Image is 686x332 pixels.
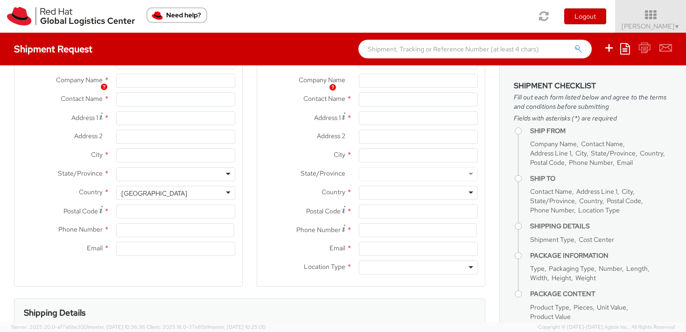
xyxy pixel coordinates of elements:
span: State/Province [591,149,636,157]
span: State/Province [58,169,103,177]
span: Address Line 1 [576,187,617,196]
span: Address 1 [314,113,341,122]
div: [GEOGRAPHIC_DATA] [121,189,187,198]
span: Address 1 [71,113,98,122]
span: Type [530,264,545,273]
h4: Ship From [530,127,672,134]
button: Need help? [147,7,207,23]
span: Location Type [578,206,620,214]
span: Pieces [574,303,593,311]
span: Address 2 [317,132,345,140]
span: Country [579,197,602,205]
span: Country [640,149,663,157]
span: Fields with asterisks (*) are required [514,113,672,123]
span: City [622,187,633,196]
img: rh-logistics-00dfa346123c4ec078e1.svg [7,7,135,26]
button: Logout [564,8,606,24]
span: Number [599,264,622,273]
span: Country [322,188,345,196]
span: City [91,150,103,159]
span: Height [552,274,571,282]
span: Postal Code [306,207,341,215]
span: Contact Name [61,94,103,103]
span: Company Name [299,76,345,84]
span: [PERSON_NAME] [622,22,680,30]
span: Postal Code [63,207,98,215]
span: City [334,150,345,159]
span: Cost Center [579,235,614,244]
span: Company Name [530,140,577,148]
h4: Ship To [530,175,672,182]
span: Phone Number [569,158,613,167]
span: Email [87,244,103,252]
span: Phone Number [296,226,341,234]
span: Packaging Type [549,264,595,273]
span: Contact Name [530,187,572,196]
span: Weight [575,274,596,282]
input: Shipment, Tracking or Reference Number (at least 4 chars) [358,40,592,58]
span: Contact Name [303,94,345,103]
span: City [575,149,587,157]
span: ▼ [674,23,680,30]
h4: Package Information [530,252,672,259]
span: State/Province [530,197,575,205]
span: Width [530,274,547,282]
span: Country [79,188,103,196]
span: master, [DATE] 10:36:36 [88,324,145,330]
span: Address 2 [74,132,103,140]
span: State/Province [301,169,345,177]
h4: Package Content [530,290,672,297]
span: Location Type [304,262,345,271]
span: Shipment Type [530,235,574,244]
h3: Shipment Checklist [514,82,672,90]
span: Postal Code [607,197,641,205]
h4: Shipping Details [530,223,672,230]
span: Server: 2025.20.0-af7a6be3001 [11,324,145,330]
span: Copyright © [DATE]-[DATE] Agistix Inc., All Rights Reserved [538,324,675,331]
span: Product Value [530,312,571,321]
span: Fill out each form listed below and agree to the terms and conditions before submitting [514,92,672,111]
span: Phone Number [58,225,103,233]
span: Unit Value [597,303,626,311]
span: Company Name [56,76,103,84]
span: Product Type [530,303,569,311]
span: Phone Number [530,206,574,214]
span: master, [DATE] 10:25:00 [209,324,266,330]
span: Email [617,158,633,167]
span: Email [329,244,345,252]
span: Length [626,264,648,273]
h4: Shipment Request [14,44,92,54]
h3: Shipping Details [24,308,85,318]
span: Contact Name [581,140,623,148]
span: Postal Code [530,158,565,167]
span: Address Line 1 [530,149,571,157]
span: Client: 2025.18.0-37e85b1 [147,324,266,330]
